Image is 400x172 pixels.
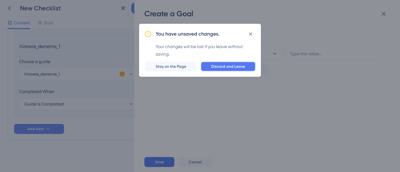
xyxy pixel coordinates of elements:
[196,130,234,141] div: Open Get Started checklist
[156,64,186,69] span: Stay on the Page
[156,43,256,58] div: Your changes will be lost if you leave without saving.
[156,30,219,38] h2: You have unsaved changes.
[207,119,229,124] span: Live Preview
[211,64,245,69] span: Discard and Leave
[201,132,229,139] div: Get Started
